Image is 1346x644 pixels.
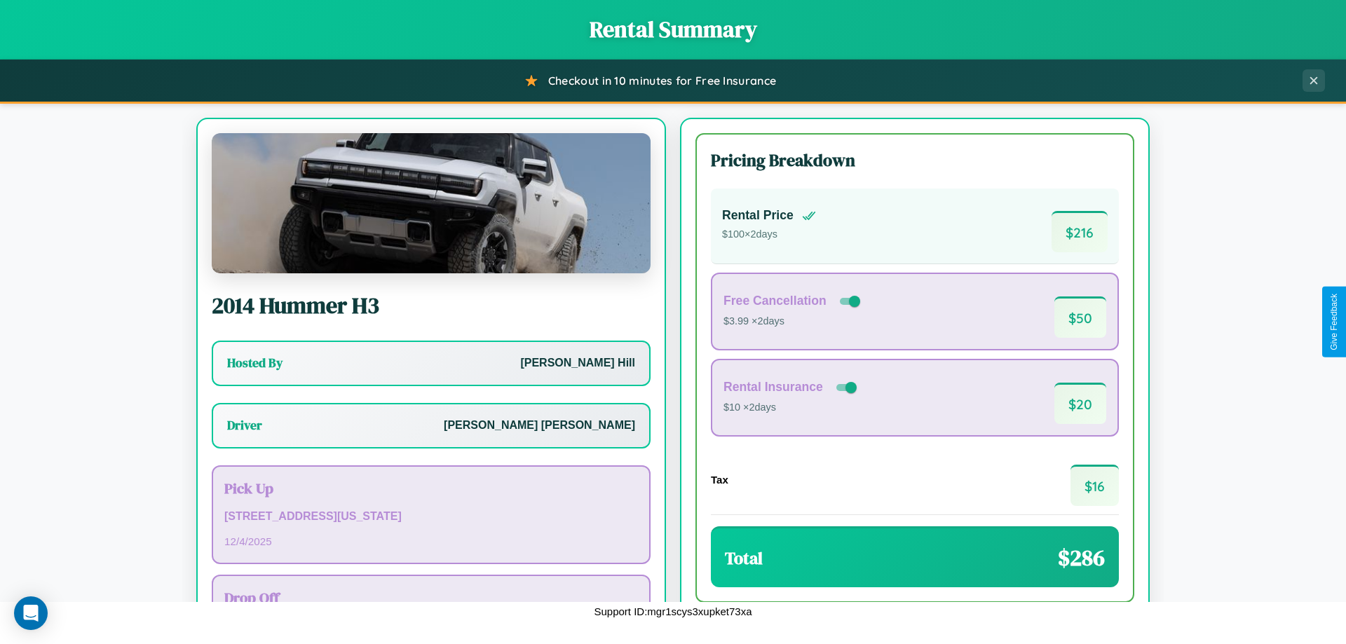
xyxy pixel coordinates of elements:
p: Support ID: mgr1scys3xupket73xa [594,602,752,621]
h4: Tax [711,474,728,486]
p: 12 / 4 / 2025 [224,532,638,551]
p: [PERSON_NAME] Hill [520,353,635,374]
div: Give Feedback [1329,294,1339,350]
p: [STREET_ADDRESS][US_STATE] [224,507,638,527]
span: $ 20 [1054,383,1106,424]
img: Hummer H3 [212,133,651,273]
p: $10 × 2 days [723,399,859,417]
span: $ 216 [1052,211,1108,252]
span: $ 286 [1058,542,1105,573]
h3: Hosted By [227,355,283,371]
p: $ 100 × 2 days [722,226,816,244]
span: $ 50 [1054,296,1106,338]
div: Open Intercom Messenger [14,596,48,630]
h4: Free Cancellation [723,294,827,308]
p: $3.99 × 2 days [723,313,863,331]
p: [PERSON_NAME] [PERSON_NAME] [444,416,635,436]
h2: 2014 Hummer H3 [212,290,651,321]
h3: Total [725,547,763,570]
span: Checkout in 10 minutes for Free Insurance [548,74,776,88]
h3: Pick Up [224,478,638,498]
h4: Rental Price [722,208,794,223]
h3: Driver [227,417,262,434]
h3: Drop Off [224,587,638,608]
h4: Rental Insurance [723,380,823,395]
h3: Pricing Breakdown [711,149,1119,172]
span: $ 16 [1070,465,1119,506]
h1: Rental Summary [14,14,1332,45]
